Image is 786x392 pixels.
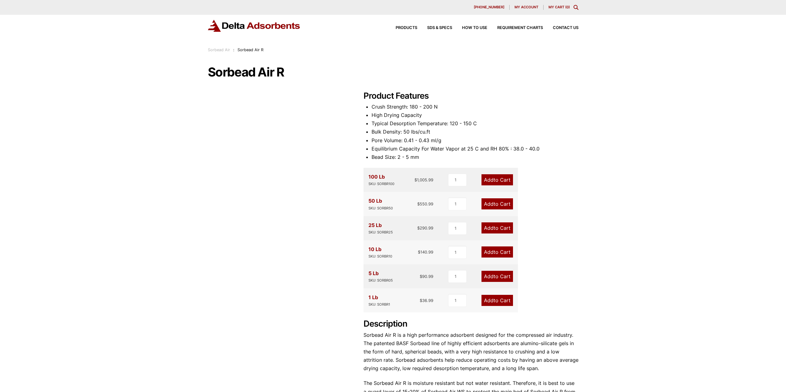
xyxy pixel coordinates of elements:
h1: Sorbead Air R [208,66,578,79]
bdi: 36.99 [420,298,433,303]
span: Sorbead Air R [237,47,263,52]
span: Requirement Charts [497,26,543,30]
li: Bulk Density: 50 lbs/cu.ft [372,128,578,136]
a: Contact Us [543,26,578,30]
div: SKU: SORBR1 [368,302,390,307]
span: Contact Us [553,26,578,30]
span: $ [418,250,420,254]
h2: Product Features [364,91,578,101]
li: Typical Desorption Temperature: 120 - 150 C [372,119,578,128]
span: $ [414,177,417,182]
a: My Cart (0) [549,5,570,9]
div: 10 Lb [368,245,392,259]
span: $ [420,298,422,303]
a: How to Use [452,26,487,30]
a: Add to Cart [481,174,513,185]
li: Equilibrium Capacity For Water Vapor at 25 C and RH 80% : 38.0 - 40.0 [372,145,578,153]
p: Sorbead Air R is a high performance adsorbent designed for the compressed air industry. The paten... [364,331,578,373]
div: 5 Lb [368,269,393,283]
span: Products [396,26,417,30]
bdi: 1,005.99 [414,177,433,182]
li: Bead Size: 2 - 5 mm [372,153,578,161]
span: $ [417,225,420,230]
div: SKU: SORBR25 [368,229,393,235]
span: [PHONE_NUMBER] [474,6,504,9]
span: $ [420,274,422,279]
a: Add to Cart [481,271,513,282]
bdi: 140.99 [418,250,433,254]
span: $ [417,201,420,206]
div: 50 Lb [368,197,393,211]
a: SDS & SPECS [417,26,452,30]
img: Delta Adsorbents [208,20,301,32]
a: Add to Cart [481,198,513,209]
li: High Drying Capacity [372,111,578,119]
a: Add to Cart [481,222,513,233]
a: [PHONE_NUMBER] [469,5,510,10]
a: My account [510,5,544,10]
bdi: 290.99 [417,225,433,230]
a: Requirement Charts [487,26,543,30]
span: 0 [566,5,569,9]
div: 1 Lb [368,293,390,307]
li: Pore Volume: 0.41 - 0.43 ml/g [372,136,578,145]
span: : [233,47,234,52]
div: SKU: SORBR10 [368,254,392,259]
div: SKU: SORBR50 [368,205,393,211]
li: Crush Strength: 180 - 200 N [372,103,578,111]
bdi: 550.99 [417,201,433,206]
div: Toggle Modal Content [574,5,578,10]
span: My account [515,6,538,9]
div: SKU: SORBR05 [368,278,393,283]
a: Sorbead Air [208,47,230,52]
h2: Description [364,319,578,329]
div: 100 Lb [368,173,394,187]
span: How to Use [462,26,487,30]
span: SDS & SPECS [427,26,452,30]
bdi: 90.99 [420,274,433,279]
div: 25 Lb [368,221,393,235]
a: Add to Cart [481,295,513,306]
a: Add to Cart [481,246,513,258]
a: Products [386,26,417,30]
div: SKU: SORBR100 [368,181,394,187]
